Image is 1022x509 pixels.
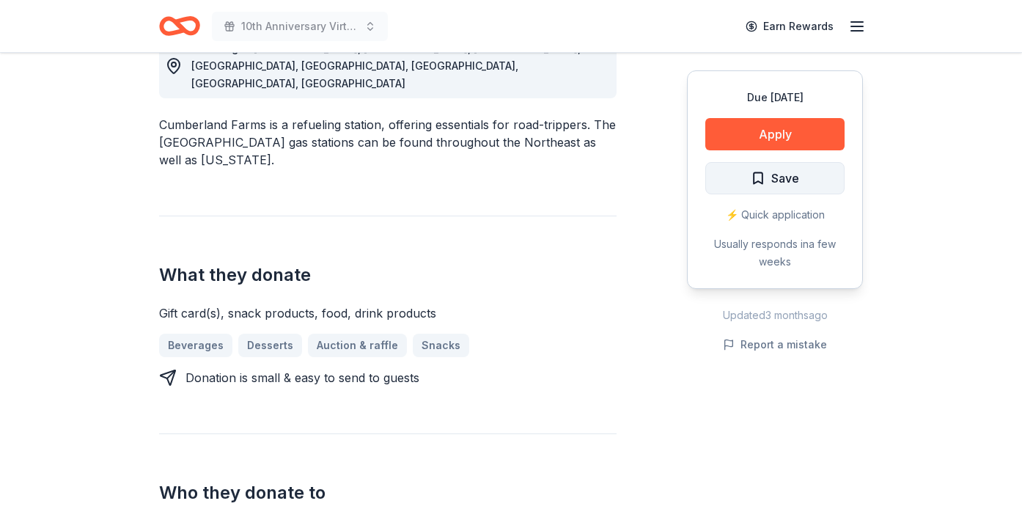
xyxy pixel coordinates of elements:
[159,334,232,357] a: Beverages
[687,307,863,324] div: Updated 3 months ago
[705,162,845,194] button: Save
[159,263,617,287] h2: What they donate
[159,116,617,169] div: Cumberland Farms is a refueling station, offering essentials for road-trippers. The [GEOGRAPHIC_D...
[413,334,469,357] a: Snacks
[308,334,407,357] a: Auction & raffle
[737,13,842,40] a: Earn Rewards
[159,481,617,505] h2: Who they donate to
[241,18,359,35] span: 10th Anniversary Virtual Gala
[159,9,200,43] a: Home
[723,336,827,354] button: Report a mistake
[705,89,845,106] div: Due [DATE]
[212,12,388,41] button: 10th Anniversary Virtual Gala
[705,206,845,224] div: ⚡️ Quick application
[771,169,799,188] span: Save
[185,369,419,387] div: Donation is small & easy to send to guests
[705,118,845,150] button: Apply
[159,304,617,322] div: Gift card(s), snack products, food, drink products
[705,235,845,271] div: Usually responds in a few weeks
[191,42,581,89] span: Donating in [GEOGRAPHIC_DATA], [GEOGRAPHIC_DATA], [GEOGRAPHIC_DATA], [GEOGRAPHIC_DATA], [GEOGRAPH...
[238,334,302,357] a: Desserts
